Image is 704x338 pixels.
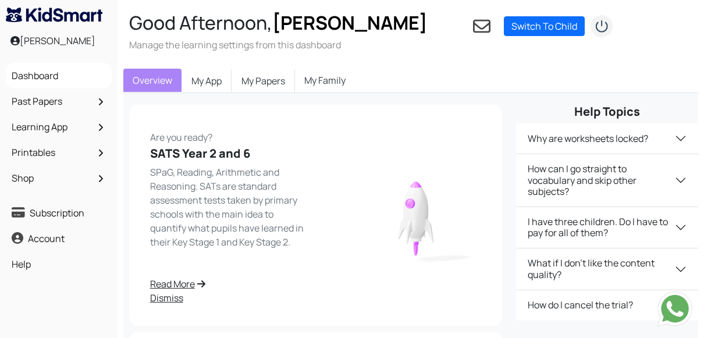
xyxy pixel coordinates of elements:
[150,147,308,161] h5: SATS Year 2 and 6
[123,69,182,92] a: Overview
[9,254,109,274] a: Help
[150,165,308,249] p: SPaG, Reading, Arithmetic and Reasoning. SATs are standard assessment tests taken by primary scho...
[516,123,698,154] button: Why are worksheets locked?
[6,8,102,22] img: KidSmart logo
[129,38,428,51] h3: Manage the learning settings from this dashboard
[504,16,585,36] a: Switch To Child
[9,66,109,86] a: Dashboard
[351,166,481,265] img: rocket
[9,203,109,223] a: Subscription
[590,15,613,38] img: logout2.png
[516,290,698,321] button: How do I cancel the trial?
[9,229,109,248] a: Account
[516,154,698,207] button: How can I go straight to vocabulary and skip other subjects?
[9,91,109,111] a: Past Papers
[129,12,428,34] h2: Good Afternoon,
[232,69,295,93] a: My Papers
[150,126,308,144] p: Are you ready?
[516,105,698,119] h5: Help Topics
[150,277,308,291] a: Read More
[9,168,109,188] a: Shop
[295,69,355,92] a: My Family
[657,291,692,326] img: Send whatsapp message to +442080035976
[9,117,109,137] a: Learning App
[516,207,698,248] button: I have three children. Do I have to pay for all of them?
[150,291,308,305] a: Dismiss
[516,248,698,289] button: What if I don't like the content quality?
[9,143,109,162] a: Printables
[272,10,428,35] span: [PERSON_NAME]
[182,69,232,93] a: My App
